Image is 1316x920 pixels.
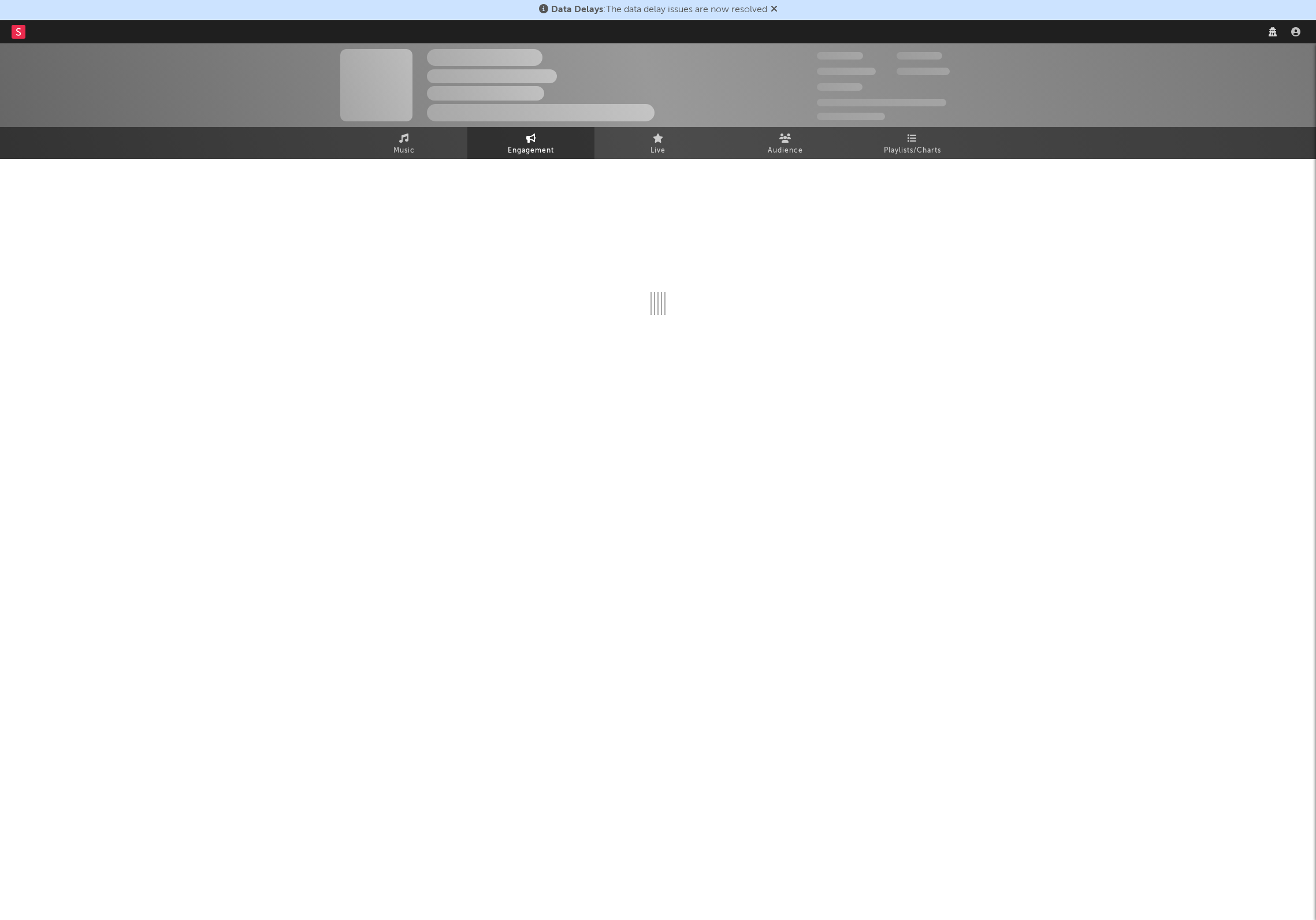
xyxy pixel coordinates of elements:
span: Audience [768,144,803,158]
span: Jump Score: 85.0 [817,113,885,120]
span: 100,000 [897,52,942,60]
span: 300,000 [817,52,863,60]
a: Playlists/Charts [849,127,976,159]
a: Music [340,127,467,159]
span: 1,000,000 [897,68,950,75]
a: Engagement [467,127,594,159]
a: Live [594,127,722,159]
span: Engagement [508,144,554,158]
span: Live [650,144,666,158]
span: Playlists/Charts [884,144,941,158]
span: 50,000,000 [817,68,876,75]
span: 50,000,000 Monthly Listeners [817,99,946,106]
span: Dismiss [771,5,778,14]
span: Data Delays [551,5,603,14]
span: : The data delay issues are now resolved [551,5,767,14]
span: 100,000 [817,83,863,91]
span: Music [393,144,415,158]
a: Audience [722,127,849,159]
